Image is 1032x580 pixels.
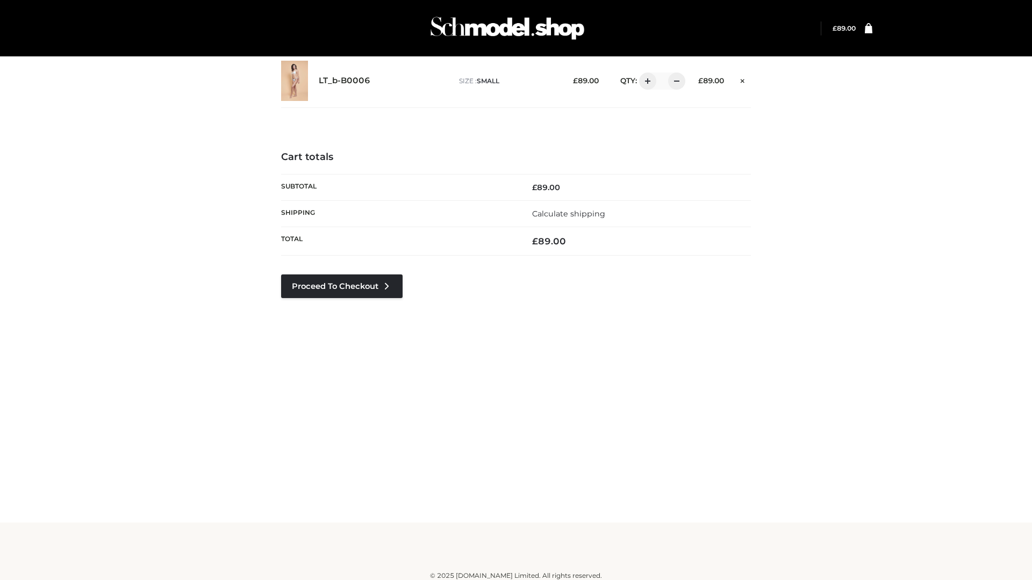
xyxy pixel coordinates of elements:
bdi: 89.00 [573,76,599,85]
a: Proceed to Checkout [281,274,403,298]
th: Subtotal [281,174,516,200]
span: SMALL [477,77,499,85]
a: LT_b-B0006 [319,76,370,86]
th: Shipping [281,200,516,227]
img: Schmodel Admin 964 [427,7,588,49]
a: £89.00 [833,24,856,32]
img: LT_b-B0006 - SMALL [281,61,308,101]
bdi: 89.00 [698,76,724,85]
a: Remove this item [735,73,751,86]
bdi: 89.00 [532,183,560,192]
span: £ [698,76,703,85]
bdi: 89.00 [833,24,856,32]
h4: Cart totals [281,151,751,163]
span: £ [833,24,837,32]
p: size : [459,76,556,86]
span: £ [532,236,538,247]
span: £ [573,76,578,85]
div: QTY: [610,73,682,90]
a: Calculate shipping [532,209,605,219]
bdi: 89.00 [532,236,566,247]
th: Total [281,227,516,256]
span: £ [532,183,537,192]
